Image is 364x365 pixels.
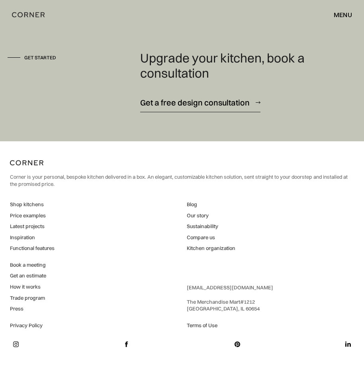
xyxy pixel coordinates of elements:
a: Trade program [10,295,46,302]
h4: Upgrade your kitchen, book a consultation [140,51,317,81]
a: Price examples [10,212,55,219]
a: Kitchen organization [187,245,235,252]
div: ‍ The Merchandise Mart #1212 ‍ [GEOGRAPHIC_DATA], IL 60654 [187,284,273,312]
a: Latest projects [10,223,55,230]
a: Shop kitchens [10,201,55,208]
a: Terms of Use [187,322,354,329]
p: Corner is your personal, bespoke kitchen delivered in a box. An elegant, customizable kitchen sol... [10,174,354,187]
a: Get an estimate [10,272,46,279]
a: Press [10,305,46,312]
a: Get a free design consultation [140,93,260,112]
div: menu [326,8,352,21]
a: [EMAIL_ADDRESS][DOMAIN_NAME] [187,284,273,291]
a: Blog [187,201,235,208]
a: Privacy Policy [10,322,177,329]
a: Sustainability [187,223,235,230]
a: Compare us [187,234,235,241]
a: Functional features [10,245,55,252]
div: menu [334,12,352,18]
div: Get started [24,55,56,61]
a: Book a meeting [10,262,46,269]
a: home [12,10,67,20]
a: Inspiration [10,234,55,241]
a: How it works [10,283,46,291]
div: Get a free design consultation [140,97,250,108]
a: Our story [187,212,235,219]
